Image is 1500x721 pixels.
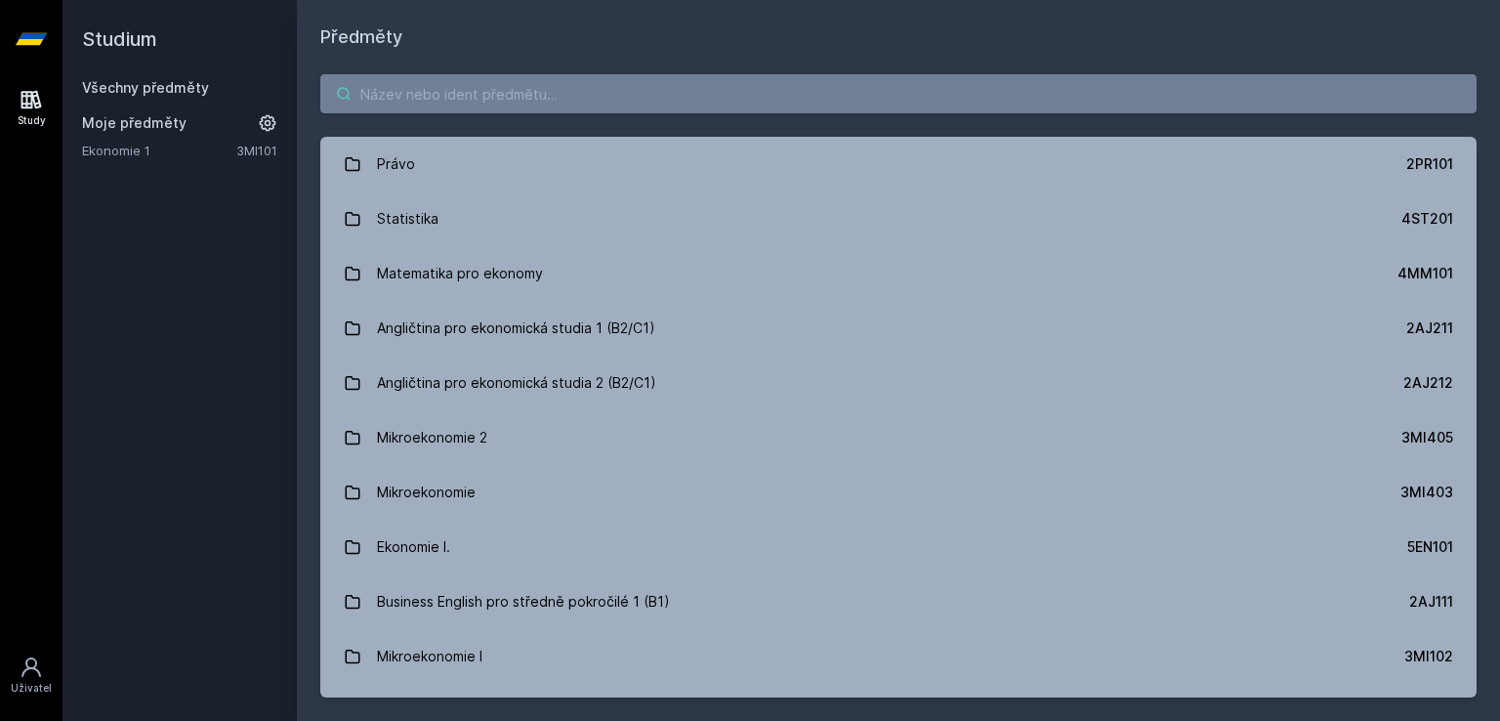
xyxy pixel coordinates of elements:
[82,141,236,160] a: Ekonomie 1
[1406,154,1453,174] div: 2PR101
[1397,264,1453,283] div: 4MM101
[320,629,1477,684] a: Mikroekonomie I 3MI102
[377,199,438,238] div: Statistika
[1401,428,1453,447] div: 3MI405
[1404,647,1453,666] div: 3MI102
[320,410,1477,465] a: Mikroekonomie 2 3MI405
[18,113,46,128] div: Study
[377,418,487,457] div: Mikroekonomie 2
[4,646,59,705] a: Uživatel
[377,637,482,676] div: Mikroekonomie I
[11,681,52,696] div: Uživatel
[1400,483,1453,502] div: 3MI403
[377,582,670,621] div: Business English pro středně pokročilé 1 (B1)
[377,473,476,512] div: Mikroekonomie
[320,23,1477,51] h1: Předměty
[320,356,1477,410] a: Angličtina pro ekonomická studia 2 (B2/C1) 2AJ212
[1409,592,1453,612] div: 2AJ111
[236,143,277,158] a: 3MI101
[82,79,209,96] a: Všechny předměty
[320,520,1477,574] a: Ekonomie I. 5EN101
[1401,209,1453,229] div: 4ST201
[320,574,1477,629] a: Business English pro středně pokročilé 1 (B1) 2AJ111
[4,78,59,138] a: Study
[82,113,187,133] span: Moje předměty
[1407,537,1453,557] div: 5EN101
[377,254,543,293] div: Matematika pro ekonomy
[377,528,450,567] div: Ekonomie I.
[320,246,1477,301] a: Matematika pro ekonomy 4MM101
[320,137,1477,191] a: Právo 2PR101
[320,301,1477,356] a: Angličtina pro ekonomická studia 1 (B2/C1) 2AJ211
[320,74,1477,113] input: Název nebo ident předmětu…
[1406,318,1453,338] div: 2AJ211
[377,363,656,403] div: Angličtina pro ekonomická studia 2 (B2/C1)
[1403,373,1453,393] div: 2AJ212
[320,191,1477,246] a: Statistika 4ST201
[377,145,415,184] div: Právo
[377,309,655,348] div: Angličtina pro ekonomická studia 1 (B2/C1)
[320,465,1477,520] a: Mikroekonomie 3MI403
